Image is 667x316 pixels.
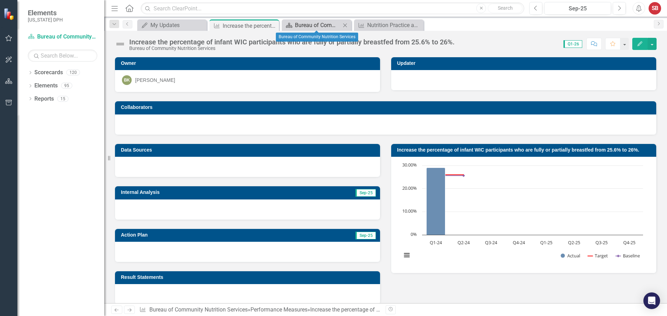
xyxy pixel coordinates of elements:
a: Bureau of Community Nutrition Services [149,306,248,313]
a: Bureau of Community Nutrition Services [283,21,341,29]
svg: Interactive chart [398,162,647,266]
text: Q3-25 [595,239,608,246]
text: Q4-24 [513,239,525,246]
h3: Collaborators [121,105,653,110]
text: 20.00% [402,185,417,191]
div: Bureau of Community Nutrition Services [276,33,358,42]
text: Q1-24 [430,239,442,246]
div: Chart. Highcharts interactive chart. [398,162,649,266]
img: Not Defined [115,39,126,50]
div: Sep-25 [547,5,609,13]
img: ClearPoint Strategy [3,8,16,20]
span: Elements [28,9,63,17]
div: Open Intercom Messenger [643,292,660,309]
button: Show Baseline [616,253,640,259]
text: 0% [411,231,417,237]
small: [US_STATE] DPH [28,17,63,23]
div: 120 [66,70,80,76]
input: Search Below... [28,50,97,62]
div: 15 [57,96,68,102]
h3: Owner [121,61,377,66]
div: Bureau of Community Nutrition Services [129,46,455,51]
a: Nutrition Practice and SNAP-Ed Program [356,21,422,29]
h3: Result Statements [121,275,377,280]
text: Q2-25 [568,239,580,246]
div: My Updates [150,21,205,29]
span: Q1-26 [563,40,582,48]
a: Reports [34,95,54,103]
div: [PERSON_NAME] [135,77,175,84]
text: Q1-25 [540,239,552,246]
text: 10.00% [402,208,417,214]
text: Q2-24 [458,239,470,246]
a: My Updates [139,21,205,29]
text: 30.00% [402,162,417,168]
button: View chart menu, Chart [402,250,412,260]
button: Show Actual [561,253,580,259]
button: Sep-25 [544,2,611,15]
a: Bureau of Community Nutrition Services [28,33,97,41]
div: Nutrition Practice and SNAP-Ed Program [367,21,422,29]
button: SB [649,2,661,15]
a: Performance Measures [250,306,307,313]
path: Q1-24, 29. Actual. [427,168,445,235]
input: Search ClearPoint... [141,2,524,15]
div: Increase the percentage of infant WIC participants who are fully or partially breastfed from 25.6... [310,306,567,313]
h3: Increase the percentage of infant WIC participants who are fully or partially breastfed from 25.6... [397,147,653,153]
div: Increase the percentage of infant WIC participants who are fully or partially breastfed from 25.6... [129,38,455,46]
div: 95 [61,83,72,89]
h3: Action Plan [121,232,264,238]
div: » » [139,306,380,314]
div: Increase the percentage of infant WIC participants who are fully or partially breastfed from 25.6... [223,22,277,30]
span: Sep-25 [355,189,376,197]
span: Search [498,5,513,11]
a: Elements [34,82,58,90]
h3: Internal Analysis [121,190,286,195]
text: Q3-24 [485,239,497,246]
span: Sep-25 [355,232,376,239]
button: Search [488,3,522,13]
button: Show Target [588,253,608,259]
h3: Data Sources [121,147,377,153]
text: Q4-25 [623,239,635,246]
h3: Updater [397,61,653,66]
g: Actual, series 1 of 3. Bar series with 8 bars. [427,165,630,235]
a: Scorecards [34,69,63,77]
div: Bureau of Community Nutrition Services [295,21,341,29]
div: BK [122,75,132,85]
